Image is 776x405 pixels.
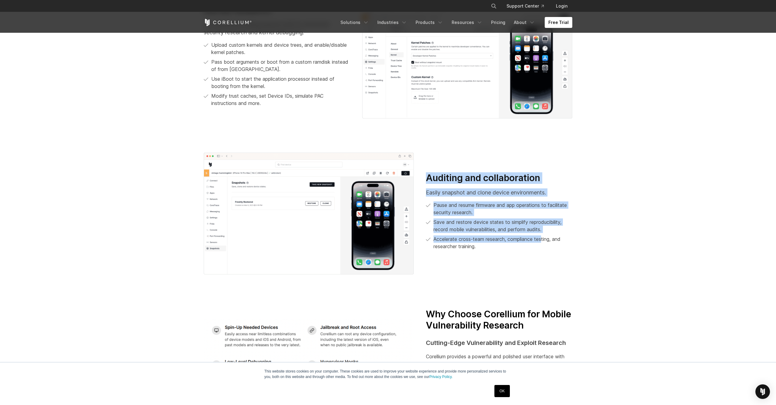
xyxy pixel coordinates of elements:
[448,17,486,28] a: Resources
[429,375,453,379] a: Privacy Policy.
[211,75,350,90] p: Use iBoot to start the application processor instead of booting from the kernel.
[488,1,499,12] button: Search
[211,41,350,56] p: Upload custom kernels and device trees, and enable/disable kernel patches.
[426,339,566,346] span: Cutting-Edge Vulnerability and Exploit Research
[551,1,572,12] a: Login
[264,369,512,380] p: This website stores cookies on your computer. These cookies are used to improve your website expe...
[374,17,411,28] a: Industries
[211,58,350,73] p: Pass boot arguments or boot from a custom ramdisk instead of from [GEOGRAPHIC_DATA].
[433,235,572,250] p: Accelerate cross-team research, compliance testing, and researcher training.
[204,19,252,26] a: Corellium Home
[510,17,539,28] a: About
[412,17,447,28] a: Products
[426,188,572,197] p: Easily snapshot and clone device environments.
[337,17,572,28] div: Navigation Menu
[433,218,572,233] p: Save and restore device states to simplify reproducibility, record mobile vulnerabilities, and pe...
[483,1,572,12] div: Navigation Menu
[487,17,509,28] a: Pricing
[426,309,571,331] span: Why Choose Corellium for Mobile Vulnerability Research
[433,201,572,216] p: Pause and resume firmware and app operations to facilitate security research.
[337,17,373,28] a: Solutions
[755,384,770,399] div: Open Intercom Messenger
[204,153,414,275] img: Device features for snapshots in Corellium's virtual hardware platform
[502,1,549,12] a: Support Center
[494,385,510,397] a: OK
[545,17,572,28] a: Free Trial
[211,92,350,107] p: Modify trust caches, set Device IDs, simulate PAC instructions and more.
[426,172,572,184] h3: Auditing and collaboration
